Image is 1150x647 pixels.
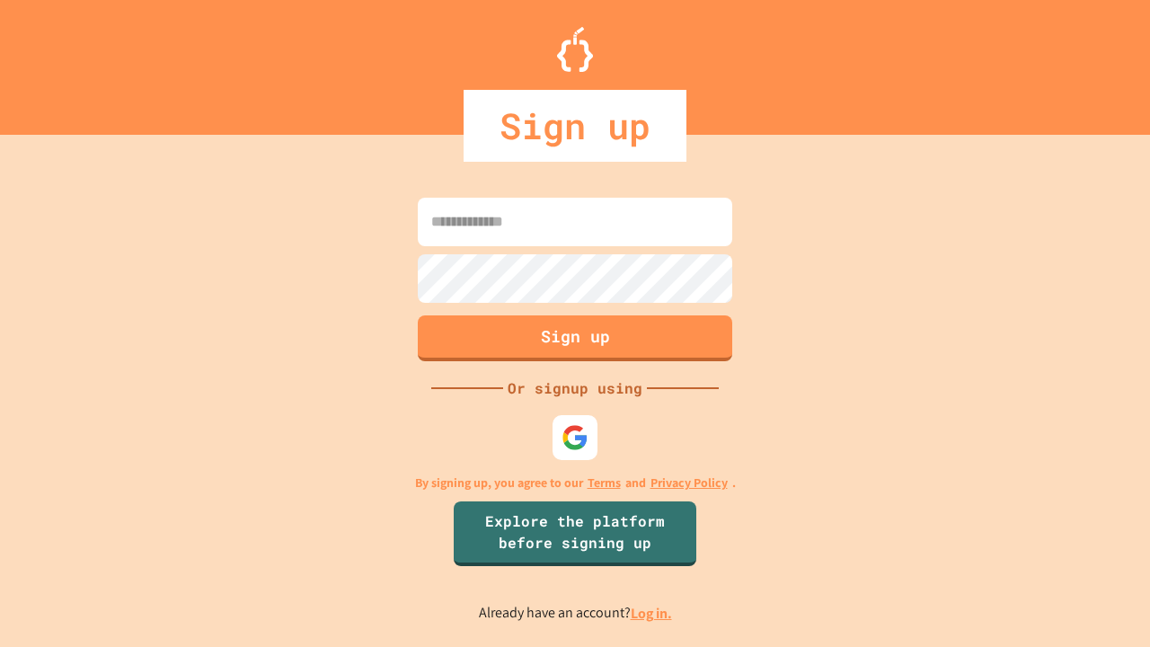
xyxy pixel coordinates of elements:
[479,602,672,625] p: Already have an account?
[418,315,732,361] button: Sign up
[588,474,621,492] a: Terms
[631,604,672,623] a: Log in.
[454,501,696,566] a: Explore the platform before signing up
[650,474,728,492] a: Privacy Policy
[557,27,593,72] img: Logo.svg
[562,424,588,451] img: google-icon.svg
[464,90,686,162] div: Sign up
[503,377,647,399] div: Or signup using
[415,474,736,492] p: By signing up, you agree to our and .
